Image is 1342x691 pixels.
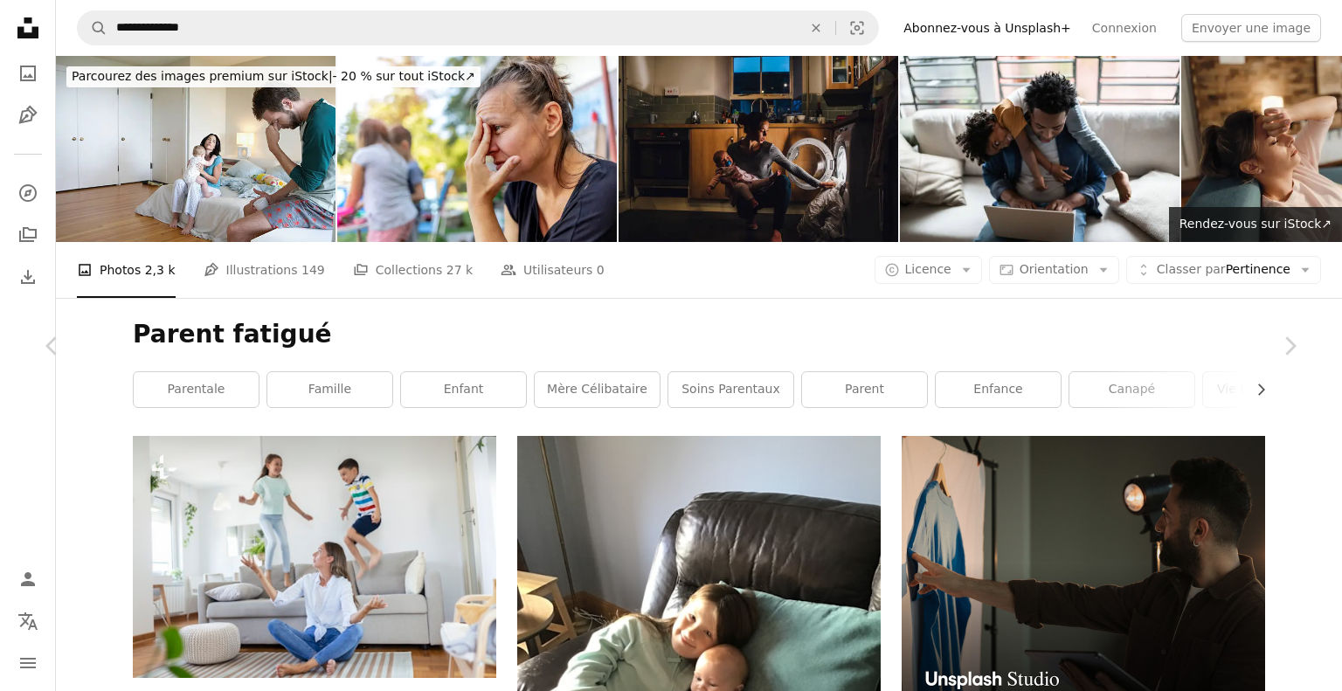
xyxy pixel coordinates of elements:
[900,56,1179,242] img: Père utilisant l’ordinateur portable essayant de travailler pendant que son fils est sur le dos à...
[1179,217,1332,231] span: Rendez-vous sur iStock ↗
[133,549,496,564] a: Jeune mère fatiguée assise sur le canapé et travaillant avec un ordinateur portable et des docume...
[1069,372,1194,407] a: canapé
[133,436,496,678] img: Jeune mère fatiguée assise sur le canapé et travaillant avec un ordinateur portable et des docume...
[802,372,927,407] a: parent
[1181,14,1321,42] button: Envoyer une image
[535,372,660,407] a: mère célibataire
[10,259,45,294] a: Historique de téléchargement
[78,11,107,45] button: Rechercher sur Unsplash
[134,372,259,407] a: Parentale
[56,56,335,242] img: Parents et des bébés filles (de 9 à 12 mois) dans la chambre à coucher, homme
[797,11,835,45] button: Effacer
[301,260,325,280] span: 149
[337,56,617,242] img: Une jeune mère déprimée et stressée est assise dehors dans une cour de récréation avec ses enfant...
[10,56,45,91] a: Photos
[989,256,1119,284] button: Orientation
[353,242,473,298] a: Collections 27 k
[1157,261,1290,279] span: Pertinence
[893,14,1082,42] a: Abonnez-vous à Unsplash+
[446,260,473,280] span: 27 k
[204,242,325,298] a: Illustrations 149
[1237,262,1342,430] a: Suivant
[133,319,1265,350] h1: Parent fatigué
[10,562,45,597] a: Connexion / S’inscrire
[10,604,45,639] button: Langue
[875,256,982,284] button: Licence
[72,69,333,83] span: Parcourez des images premium sur iStock |
[10,646,45,681] button: Menu
[10,176,45,211] a: Explorer
[77,10,879,45] form: Rechercher des visuels sur tout le site
[517,670,881,686] a: une personne tenant un bébé
[1020,262,1089,276] span: Orientation
[1169,207,1342,242] a: Rendez-vous sur iStock↗
[1082,14,1167,42] a: Connexion
[936,372,1061,407] a: enfance
[501,242,605,298] a: Utilisateurs 0
[905,262,951,276] span: Licence
[1126,256,1321,284] button: Classer parPertinence
[66,66,481,87] div: - 20 % sur tout iStock ↗
[10,218,45,252] a: Collections
[56,56,491,98] a: Parcourez des images premium sur iStock|- 20 % sur tout iStock↗
[401,372,526,407] a: enfant
[10,98,45,133] a: Illustrations
[836,11,878,45] button: Recherche de visuels
[1203,372,1328,407] a: vie domestique
[619,56,898,242] img: Fonctionnement multitâche mère
[267,372,392,407] a: Famille
[668,372,793,407] a: soins parentaux
[597,260,605,280] span: 0
[1157,262,1226,276] span: Classer par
